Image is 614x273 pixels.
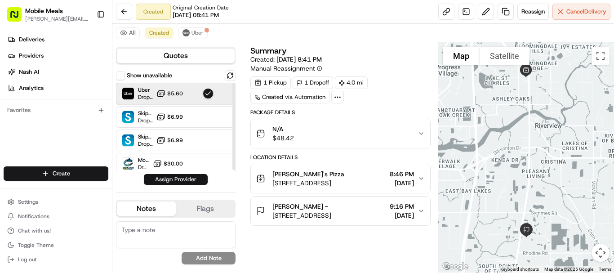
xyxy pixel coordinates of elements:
[4,4,93,25] button: Mobile Meals[PERSON_NAME][EMAIL_ADDRESS][DOMAIN_NAME]
[89,152,109,159] span: Pylon
[440,261,470,273] a: Open this area in Google Maps (opens a new window)
[167,113,183,121] span: $6.99
[272,125,294,134] span: N/A
[250,76,291,89] div: 1 Pickup
[18,242,54,249] span: Toggle Theme
[4,49,112,63] a: Providers
[144,174,208,185] button: Assign Provider
[156,112,183,121] button: $6.99
[122,158,134,170] img: Mobile Meals
[18,256,36,263] span: Log out
[552,4,610,20] button: CancelDelivery
[4,224,108,237] button: Chat with us!
[592,244,610,262] button: Map camera controls
[566,8,606,16] span: Cancel Delivery
[4,253,108,266] button: Log out
[272,211,331,220] span: [STREET_ADDRESS]
[272,179,344,188] span: [STREET_ADDRESS]
[9,36,164,50] p: Welcome 👋
[167,137,183,144] span: $6.99
[25,6,63,15] button: Mobile Meals
[19,68,39,76] span: Nash AI
[4,81,112,95] a: Analytics
[276,55,322,63] span: [DATE] 8:41 PM
[138,86,153,94] span: Uber
[53,170,70,178] span: Create
[544,267,593,272] span: Map data ©2025 Google
[167,90,183,97] span: $5.60
[138,164,149,171] span: Dropoff ETA -
[156,89,183,98] button: $5.60
[4,103,108,117] div: Favorites
[117,49,235,63] button: Quotes
[440,261,470,273] img: Google
[4,32,112,47] a: Deliveries
[31,86,147,95] div: Start new chat
[293,76,333,89] div: 1 Dropoff
[9,86,25,102] img: 1736555255976-a54dd68f-1ca7-489b-9aae-adbdc363a1c4
[31,95,114,102] div: We're available if you need us!
[116,27,140,38] button: All
[4,239,108,251] button: Toggle Theme
[18,130,69,139] span: Knowledge Base
[18,198,38,206] span: Settings
[122,88,134,99] img: Uber
[517,4,549,20] button: Reassign
[592,47,610,65] button: Toggle fullscreen view
[72,127,148,143] a: 💻API Documentation
[272,134,294,143] span: $48.42
[390,211,414,220] span: [DATE]
[4,210,108,223] button: Notifications
[182,29,190,36] img: uber-new-logo.jpeg
[173,11,219,19] span: [DATE] 08:41 PM
[191,29,204,36] span: Uber
[250,64,322,73] button: Manual Reassignment
[4,196,108,208] button: Settings
[138,140,153,148] span: Dropoff ETA 28 minutes
[138,157,149,164] span: Mobile Meals
[480,47,529,65] button: Show satellite imagery
[149,29,169,36] span: Created
[138,133,153,140] span: Skipcart
[390,179,414,188] span: [DATE]
[178,27,208,38] button: Uber
[9,131,16,139] div: 📗
[250,91,329,103] a: Created via Automation
[272,202,328,211] span: [PERSON_NAME] -
[9,9,27,27] img: Nash
[443,47,480,65] button: Show street map
[76,131,83,139] div: 💻
[153,159,183,168] button: $30.00
[138,110,153,117] span: Skipcart On Demand (Sq)
[25,15,89,22] span: [PERSON_NAME][EMAIL_ADDRESS][DOMAIN_NAME]
[18,213,49,220] span: Notifications
[251,197,430,225] button: [PERSON_NAME] -[STREET_ADDRESS]9:16 PM[DATE]
[272,170,344,179] span: [PERSON_NAME]'s Pizza
[145,27,173,38] button: Created
[122,111,134,123] img: Skipcart On Demand (Sq)
[251,164,430,193] button: [PERSON_NAME]'s Pizza[STREET_ADDRESS]8:46 PM[DATE]
[390,202,414,211] span: 9:16 PM
[251,119,430,148] button: N/A$48.42
[521,8,545,16] span: Reassign
[390,170,414,179] span: 8:46 PM
[117,201,176,216] button: Notes
[250,64,315,73] span: Manual Reassignment
[23,58,148,67] input: Clear
[138,94,153,101] span: Dropoff ETA 27 minutes
[63,152,109,159] a: Powered byPylon
[127,72,172,80] label: Show unavailable
[250,55,322,64] span: Created:
[250,154,431,161] div: Location Details
[18,227,51,234] span: Chat with us!
[250,109,431,116] div: Package Details
[153,89,164,99] button: Start new chat
[19,52,44,60] span: Providers
[164,160,183,167] span: $30.00
[156,136,183,145] button: $6.99
[4,65,112,79] a: Nash AI
[19,36,44,44] span: Deliveries
[4,166,108,181] button: Create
